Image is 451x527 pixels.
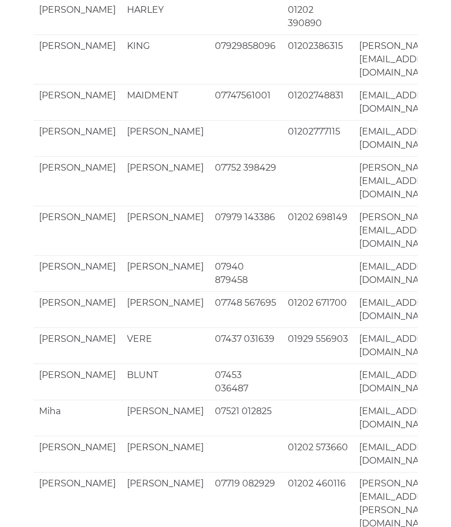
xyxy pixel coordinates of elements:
td: 01202748831 [282,84,354,120]
td: [EMAIL_ADDRESS][DOMAIN_NAME] [354,400,449,436]
td: [PERSON_NAME] [33,34,121,84]
td: [PERSON_NAME] [121,120,209,156]
td: [PERSON_NAME][EMAIL_ADDRESS][DOMAIN_NAME] [354,156,449,206]
td: [PERSON_NAME] [33,120,121,156]
td: KING [121,34,209,84]
td: 01202386315 [282,34,354,84]
td: [PERSON_NAME][EMAIL_ADDRESS][DOMAIN_NAME] [354,206,449,255]
td: [EMAIL_ADDRESS][DOMAIN_NAME] [354,327,449,364]
td: [EMAIL_ADDRESS][DOMAIN_NAME] [354,436,449,472]
td: [PERSON_NAME] [121,255,209,291]
td: [PERSON_NAME] [33,327,121,364]
td: [EMAIL_ADDRESS][DOMAIN_NAME] [354,364,449,400]
td: 07940 879458 [209,255,282,291]
td: MAIDMENT [121,84,209,120]
td: [EMAIL_ADDRESS][DOMAIN_NAME] [354,291,449,327]
td: 07521 012825 [209,400,282,436]
td: [PERSON_NAME] [33,364,121,400]
td: 01202 573660 [282,436,354,472]
td: VERE [121,327,209,364]
td: 01202 671700 [282,291,354,327]
td: [PERSON_NAME] [121,291,209,327]
td: [PERSON_NAME] [33,436,121,472]
td: [PERSON_NAME] [33,84,121,120]
td: [PERSON_NAME] [121,400,209,436]
td: 07752 398429 [209,156,282,206]
td: [PERSON_NAME] [121,206,209,255]
td: [PERSON_NAME] [33,255,121,291]
td: 01929 556903 [282,327,354,364]
td: [PERSON_NAME] [121,436,209,472]
td: [EMAIL_ADDRESS][DOMAIN_NAME] [354,255,449,291]
td: 07979 143386 [209,206,282,255]
td: 07747561001 [209,84,282,120]
td: [EMAIL_ADDRESS][DOMAIN_NAME] [354,120,449,156]
td: [PERSON_NAME] [121,156,209,206]
td: [PERSON_NAME][EMAIL_ADDRESS][DOMAIN_NAME] [354,34,449,84]
td: Miha [33,400,121,436]
td: 07748 567695 [209,291,282,327]
td: 07453 036487 [209,364,282,400]
td: [EMAIL_ADDRESS][DOMAIN_NAME] [354,84,449,120]
td: 01202777115 [282,120,354,156]
td: 01202 698149 [282,206,354,255]
td: [PERSON_NAME] [33,291,121,327]
td: BLUNT [121,364,209,400]
td: 07437 031639 [209,327,282,364]
td: [PERSON_NAME] [33,206,121,255]
td: 07929858096 [209,34,282,84]
td: [PERSON_NAME] [33,156,121,206]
